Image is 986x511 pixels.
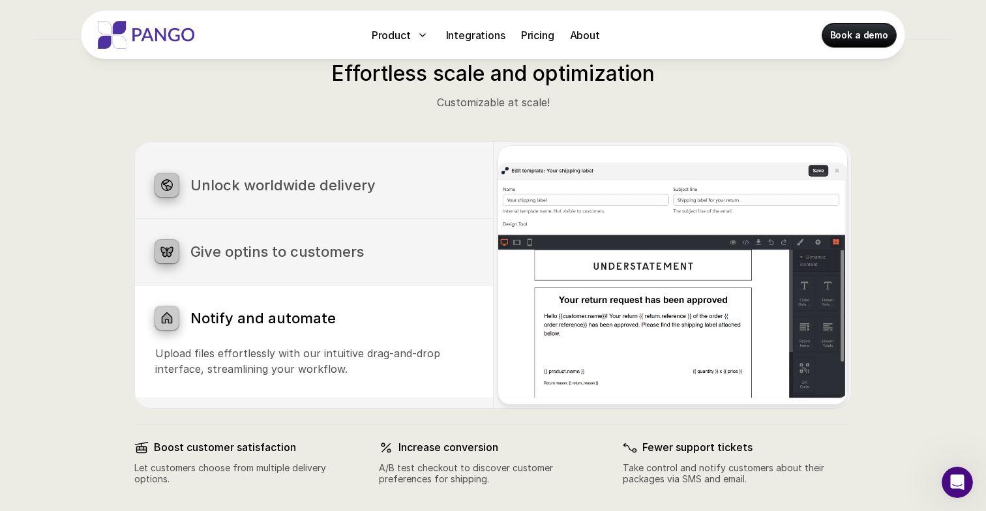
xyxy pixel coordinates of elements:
[155,263,472,295] p: Let customers choose the most convenient shipping options and locations.
[498,145,848,404] img: Dashboard
[942,467,973,498] iframe: Intercom live chat
[441,25,511,46] a: Integrations
[248,95,738,110] p: Customizable at scale!
[565,25,605,46] a: About
[248,61,738,86] h3: Effortless scale and optimization
[190,177,472,194] h3: Unlock worldwide delivery
[642,441,852,454] p: Fewer support tickets
[190,310,472,327] h3: Notify and automate
[446,27,505,43] p: Integrations
[516,25,560,46] a: Pricing
[570,27,600,43] p: About
[830,29,888,42] p: Book a demo
[372,27,411,43] p: Product
[822,23,896,47] a: Book a demo
[155,345,472,377] p: Upload files effortlessly with our intuitive drag-and-drop interface, streamlining your workflow.
[154,441,363,454] p: Boost customer satisfaction
[134,463,363,485] p: Let customers choose from multiple delivery options.
[521,27,554,43] p: Pricing
[190,243,472,260] h3: Give optins to customers
[379,463,608,485] p: A/B test checkout to discover customer preferences for shipping.
[155,197,472,212] p: Enable global delivery with just a few clicks!
[623,463,852,485] p: Take control and notify customers about their packages via SMS and email.
[398,441,608,454] p: Increase conversion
